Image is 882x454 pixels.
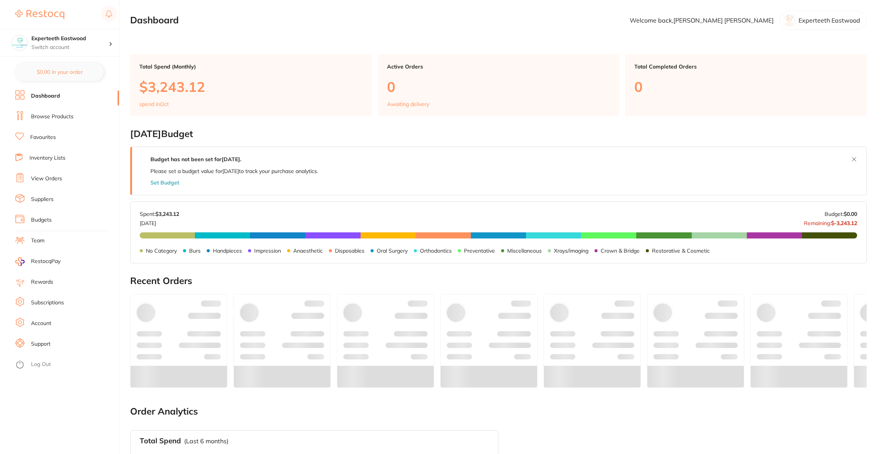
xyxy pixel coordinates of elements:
[31,196,54,203] a: Suppliers
[130,15,179,26] h2: Dashboard
[15,359,117,371] button: Log Out
[31,237,44,245] a: Team
[12,35,27,51] img: Experteeth Eastwood
[31,113,73,121] a: Browse Products
[31,340,51,348] a: Support
[335,248,364,254] p: Disposables
[213,248,242,254] p: Handpieces
[378,54,619,116] a: Active Orders0Awaiting delivery
[31,258,60,265] span: RestocqPay
[150,156,241,163] strong: Budget has not been set for [DATE] .
[130,54,372,116] a: Total Spend (Monthly)$3,243.12spend inOct
[189,248,201,254] p: Burs
[184,438,229,444] p: (Last 6 months)
[625,54,867,116] a: Total Completed Orders0
[652,248,710,254] p: Restorative & Cosmetic
[15,10,64,19] img: Restocq Logo
[150,180,179,186] button: Set Budget
[130,406,867,417] h2: Order Analytics
[29,154,65,162] a: Inventory Lists
[507,248,542,254] p: Miscellaneous
[31,320,51,327] a: Account
[139,79,363,95] p: $3,243.12
[464,248,495,254] p: Preventative
[139,64,363,70] p: Total Spend (Monthly)
[130,276,867,286] h2: Recent Orders
[155,211,179,217] strong: $3,243.12
[31,44,109,51] p: Switch account
[634,79,857,95] p: 0
[630,17,774,24] p: Welcome back, [PERSON_NAME] [PERSON_NAME]
[140,211,179,217] p: Spent:
[293,248,323,254] p: Anaesthetic
[31,278,53,286] a: Rewards
[31,299,64,307] a: Subscriptions
[146,248,177,254] p: No Category
[30,134,56,141] a: Favourites
[387,64,610,70] p: Active Orders
[31,35,109,42] h4: Experteeth Eastwood
[150,168,318,174] p: Please set a budget value for [DATE] to track your purchase analytics.
[15,6,64,23] a: Restocq Logo
[31,92,60,100] a: Dashboard
[140,437,181,445] h3: Total Spend
[139,101,169,107] p: spend in Oct
[31,175,62,183] a: View Orders
[15,257,60,266] a: RestocqPay
[254,248,281,254] p: Impression
[831,220,857,227] strong: $-3,243.12
[420,248,452,254] p: Orthodontics
[31,361,51,368] a: Log Out
[799,17,860,24] p: Experteeth Eastwood
[15,257,24,266] img: RestocqPay
[634,64,857,70] p: Total Completed Orders
[554,248,588,254] p: Xrays/imaging
[844,211,857,217] strong: $0.00
[31,216,52,224] a: Budgets
[601,248,640,254] p: Crown & Bridge
[15,63,104,81] button: $0.00 in your order
[130,129,867,139] h2: [DATE] Budget
[377,248,408,254] p: Oral Surgery
[140,217,179,226] p: [DATE]
[825,211,857,217] p: Budget:
[387,79,610,95] p: 0
[387,101,429,107] p: Awaiting delivery
[804,217,857,226] p: Remaining:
